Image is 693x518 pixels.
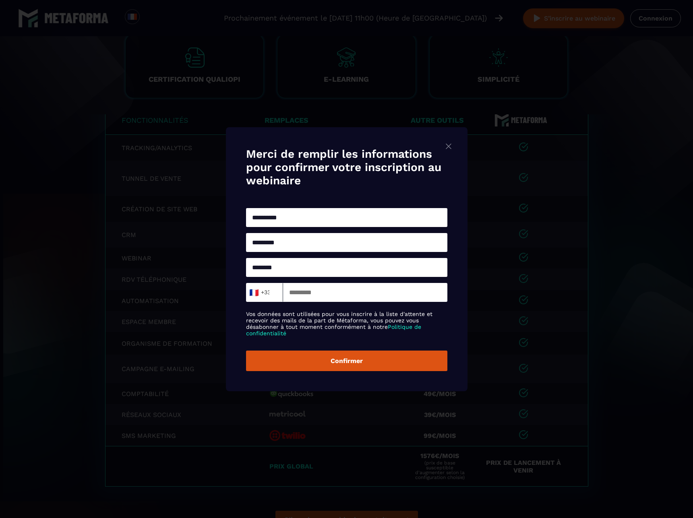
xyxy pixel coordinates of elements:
[444,141,453,151] img: close
[248,287,259,298] span: 🇫🇷
[246,283,283,302] div: Search for option
[246,311,447,336] label: Vos données sont utilisées pour vous inscrire à la liste d'attente et recevoir des mails de la pa...
[246,324,421,336] a: Politique de confidentialité
[246,351,447,371] button: Confirmer
[246,147,447,187] h4: Merci de remplir les informations pour confirmer votre inscription au webinaire
[270,286,276,298] input: Search for option
[251,287,268,298] span: +33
